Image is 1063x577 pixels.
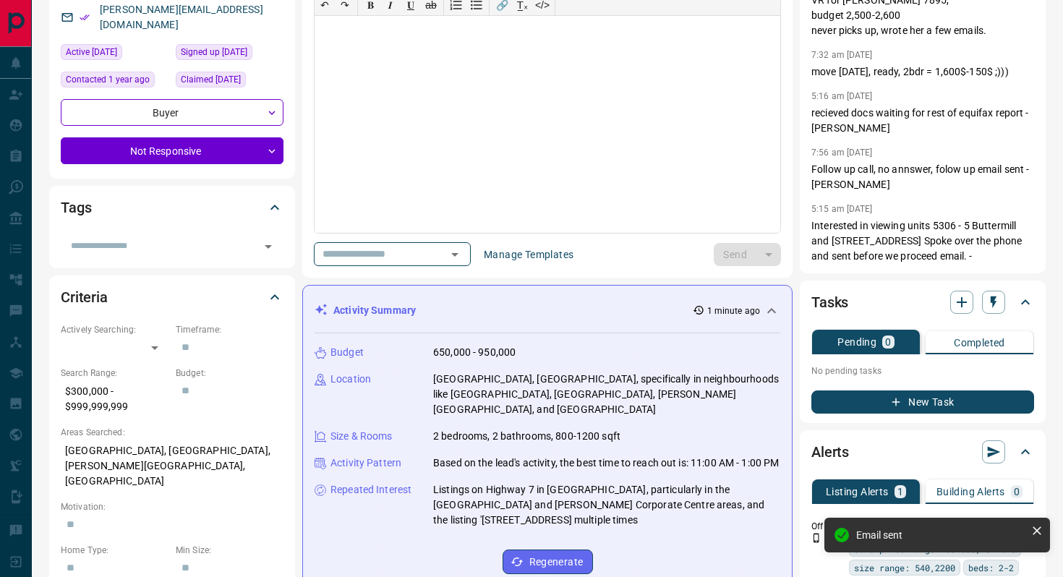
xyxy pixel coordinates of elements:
p: 7:32 am [DATE] [811,50,873,60]
p: [GEOGRAPHIC_DATA], [GEOGRAPHIC_DATA], specifically in neighbourhoods like [GEOGRAPHIC_DATA], [GEO... [433,372,780,417]
h2: Tags [61,196,91,219]
p: Motivation: [61,500,283,513]
div: Tue Jul 16 2024 [61,72,168,92]
div: Thu Nov 05 2020 [176,44,283,64]
span: Signed up [DATE] [181,45,247,59]
div: Tasks [811,285,1034,320]
button: Regenerate [503,550,593,574]
button: Open [445,244,465,265]
p: Building Alerts [936,487,1005,497]
p: 5:16 am [DATE] [811,91,873,101]
button: Open [258,236,278,257]
div: Mon Nov 09 2020 [176,72,283,92]
h2: Criteria [61,286,108,309]
p: Pending [837,337,876,347]
div: Buyer [61,99,283,126]
p: [GEOGRAPHIC_DATA], [GEOGRAPHIC_DATA], [PERSON_NAME][GEOGRAPHIC_DATA], [GEOGRAPHIC_DATA] [61,439,283,493]
p: Timeframe: [176,323,283,336]
p: Listings on Highway 7 in [GEOGRAPHIC_DATA], particularly in the [GEOGRAPHIC_DATA] and [PERSON_NAM... [433,482,780,528]
p: Location [330,372,371,387]
svg: Push Notification Only [811,533,821,543]
span: beds: 2-2 [968,560,1014,575]
button: Manage Templates [475,243,582,266]
p: Activity Pattern [330,456,401,471]
p: Areas Searched: [61,426,283,439]
p: 650,000 - 950,000 [433,345,516,360]
h2: Tasks [811,291,848,314]
p: Completed [954,338,1005,348]
div: Mon Aug 11 2025 [61,44,168,64]
p: Off [811,520,840,533]
div: Tags [61,190,283,225]
div: Criteria [61,280,283,315]
div: Email sent [856,529,1025,541]
div: split button [714,243,781,266]
span: size range: 540,2200 [854,560,955,575]
p: Budget: [176,367,283,380]
p: move [DATE], ready, 2bdr = 1,600$-150$ ;))) [811,64,1034,80]
p: Home Type: [61,544,168,557]
p: 7:56 am [DATE] [811,148,873,158]
p: Budget [330,345,364,360]
h2: Alerts [811,440,849,463]
p: Follow up call, no annswer, folow up email sent - [PERSON_NAME] [811,162,1034,192]
p: 0 [1014,487,1020,497]
p: Listing Alerts [826,487,889,497]
p: Search Range: [61,367,168,380]
p: No pending tasks [811,360,1034,382]
button: New Task [811,390,1034,414]
p: 2 bedrooms, 2 bathrooms, 800-1200 sqft [433,429,620,444]
span: Contacted 1 year ago [66,72,150,87]
span: Claimed [DATE] [181,72,241,87]
div: Activity Summary1 minute ago [315,297,780,324]
p: Min Size: [176,544,283,557]
span: Active [DATE] [66,45,117,59]
p: Size & Rooms [330,429,393,444]
p: Actively Searching: [61,323,168,336]
p: Interested in viewing units 5306 - 5 Buttermill and [STREET_ADDRESS] Spoke over the phone and sen... [811,218,1034,279]
p: 5:15 am [DATE] [811,204,873,214]
div: Alerts [811,435,1034,469]
svg: Email Verified [80,12,90,22]
p: 0 [885,337,891,347]
p: $300,000 - $999,999,999 [61,380,168,419]
p: 1 [897,487,903,497]
p: Based on the lead's activity, the best time to reach out is: 11:00 AM - 1:00 PM [433,456,779,471]
div: Not Responsive [61,137,283,164]
a: [PERSON_NAME][EMAIL_ADDRESS][DOMAIN_NAME] [100,4,263,30]
p: Repeated Interest [330,482,411,497]
p: 1 minute ago [707,304,760,317]
p: Activity Summary [333,303,416,318]
p: recieved docs waiting for rest of equifax report - [PERSON_NAME] [811,106,1034,136]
